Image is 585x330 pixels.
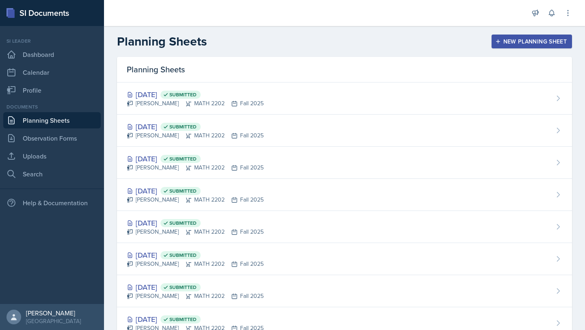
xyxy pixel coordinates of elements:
div: [GEOGRAPHIC_DATA] [26,317,81,325]
div: [DATE] [127,89,264,100]
a: Observation Forms [3,130,101,146]
div: [DATE] [127,121,264,132]
a: [DATE] Submitted [PERSON_NAME]MATH 2202Fall 2025 [117,275,572,307]
a: Calendar [3,64,101,80]
div: [DATE] [127,153,264,164]
div: Help & Documentation [3,195,101,211]
a: Uploads [3,148,101,164]
span: Submitted [169,188,197,194]
div: New Planning Sheet [497,38,567,45]
div: [PERSON_NAME] MATH 2202 Fall 2025 [127,228,264,236]
div: [DATE] [127,282,264,293]
div: [DATE] [127,314,264,325]
a: [DATE] Submitted [PERSON_NAME]MATH 2202Fall 2025 [117,82,572,115]
div: [PERSON_NAME] MATH 2202 Fall 2025 [127,163,264,172]
a: [DATE] Submitted [PERSON_NAME]MATH 2202Fall 2025 [117,179,572,211]
span: Submitted [169,316,197,323]
div: [DATE] [127,217,264,228]
span: Submitted [169,91,197,98]
span: Submitted [169,252,197,258]
div: [PERSON_NAME] MATH 2202 Fall 2025 [127,260,264,268]
h2: Planning Sheets [117,34,207,49]
div: [PERSON_NAME] MATH 2202 Fall 2025 [127,195,264,204]
div: Documents [3,103,101,111]
div: [PERSON_NAME] [26,309,81,317]
div: [DATE] [127,185,264,196]
a: [DATE] Submitted [PERSON_NAME]MATH 2202Fall 2025 [117,115,572,147]
div: Si leader [3,37,101,45]
button: New Planning Sheet [492,35,572,48]
div: [PERSON_NAME] MATH 2202 Fall 2025 [127,292,264,300]
a: [DATE] Submitted [PERSON_NAME]MATH 2202Fall 2025 [117,211,572,243]
div: [PERSON_NAME] MATH 2202 Fall 2025 [127,99,264,108]
a: Search [3,166,101,182]
a: Dashboard [3,46,101,63]
span: Submitted [169,156,197,162]
span: Submitted [169,284,197,291]
span: Submitted [169,124,197,130]
span: Submitted [169,220,197,226]
a: [DATE] Submitted [PERSON_NAME]MATH 2202Fall 2025 [117,243,572,275]
div: Planning Sheets [117,57,572,82]
a: Planning Sheets [3,112,101,128]
div: [DATE] [127,250,264,261]
a: Profile [3,82,101,98]
div: [PERSON_NAME] MATH 2202 Fall 2025 [127,131,264,140]
a: [DATE] Submitted [PERSON_NAME]MATH 2202Fall 2025 [117,147,572,179]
